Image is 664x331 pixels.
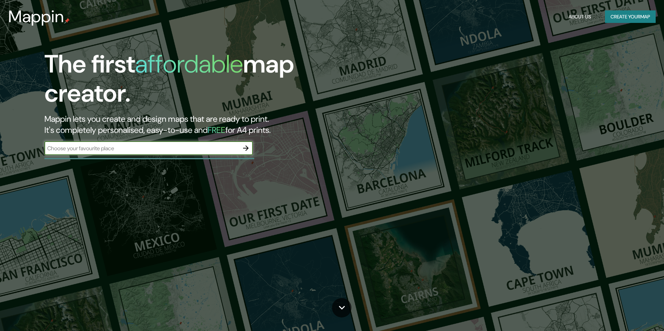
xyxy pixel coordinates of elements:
button: Create yourmap [605,10,656,23]
h1: The first map creator. [44,50,376,113]
img: mappin-pin [64,18,70,24]
h3: Mappin [8,7,64,26]
input: Choose your favourite place [44,144,239,152]
h2: Mappin lets you create and design maps that are ready to print. It's completely personalised, eas... [44,113,376,136]
button: About Us [566,10,594,23]
h1: affordable [135,48,243,80]
h5: FREE [208,125,225,135]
